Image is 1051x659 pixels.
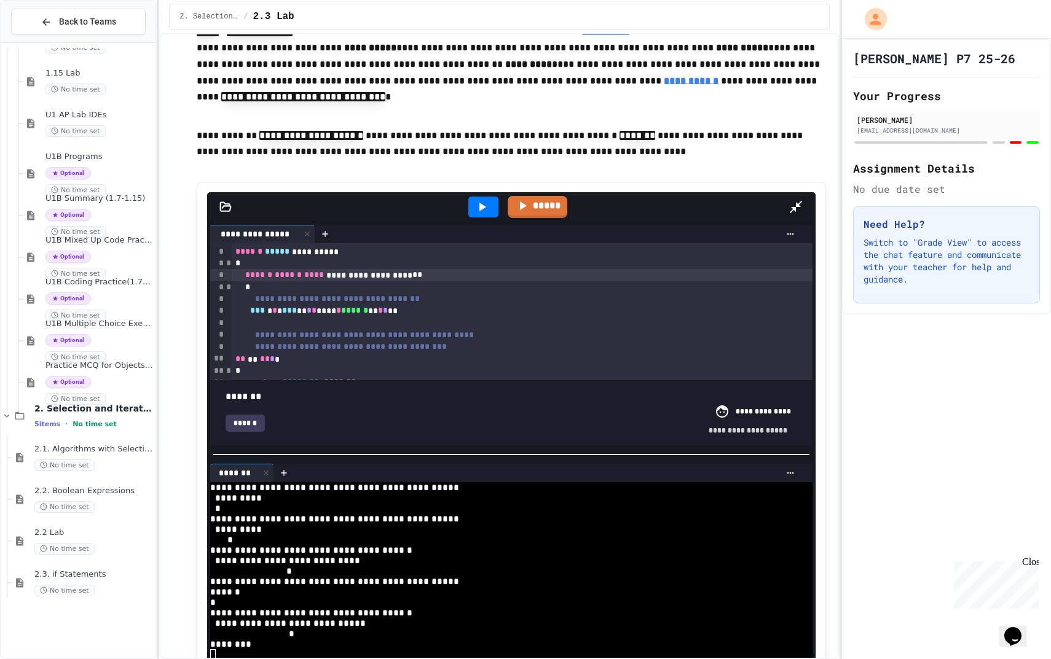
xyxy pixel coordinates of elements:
span: No time set [45,268,106,279]
span: Optional [45,376,91,388]
span: U1B Multiple Choice Exercises(1.9-1.15) [45,319,153,329]
span: Optional [45,251,91,263]
span: U1B Summary (1.7-1.15) [45,193,153,204]
span: 2.3. if Statements [34,569,153,580]
span: 2.3 Lab [253,9,294,24]
span: No time set [45,42,106,53]
span: U1 AP Lab IDEs [45,110,153,120]
span: No time set [45,125,106,137]
span: / [243,12,248,21]
span: No time set [45,226,106,238]
span: 5 items [34,420,60,428]
span: No time set [73,420,117,428]
iframe: chat widget [999,610,1039,647]
span: 2.2 Lab [34,528,153,538]
span: Back to Teams [59,15,116,28]
span: U1B Programs [45,152,153,162]
span: U1B Mixed Up Code Practice 1b (1.7-1.15) [45,235,153,246]
span: 2.2. Boolean Expressions [34,486,153,496]
span: 2. Selection and Iteration [34,403,153,414]
span: Optional [45,209,91,221]
span: No time set [45,310,106,321]
div: No due date set [853,182,1040,197]
div: [PERSON_NAME] [857,114,1036,125]
span: U1B Coding Practice(1.7-1.15) [45,277,153,287]
span: No time set [34,501,95,513]
span: No time set [45,84,106,95]
div: Chat with us now!Close [5,5,85,78]
span: Practice MCQ for Objects (1.12-1.14) [45,361,153,371]
span: No time set [45,351,106,363]
span: Optional [45,292,91,305]
button: Back to Teams [11,9,146,35]
h3: Need Help? [864,217,1029,232]
span: 1.15 Lab [45,68,153,79]
iframe: chat widget [949,556,1039,609]
span: No time set [34,585,95,596]
span: Optional [45,167,91,179]
span: No time set [45,184,106,196]
h2: Your Progress [853,87,1040,104]
span: • [65,419,68,429]
span: 2.1. Algorithms with Selection and Repetition [34,444,153,454]
span: No time set [34,543,95,555]
h2: Assignment Details [853,160,1040,177]
span: No time set [34,459,95,471]
div: My Account [852,5,890,33]
p: Switch to "Grade View" to access the chat feature and communicate with your teacher for help and ... [864,236,1029,286]
span: No time set [45,393,106,405]
span: 2. Selection and Iteration [179,12,238,21]
h1: [PERSON_NAME] P7 25-26 [853,50,1015,67]
div: [EMAIL_ADDRESS][DOMAIN_NAME] [857,126,1036,135]
span: Optional [45,334,91,346]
